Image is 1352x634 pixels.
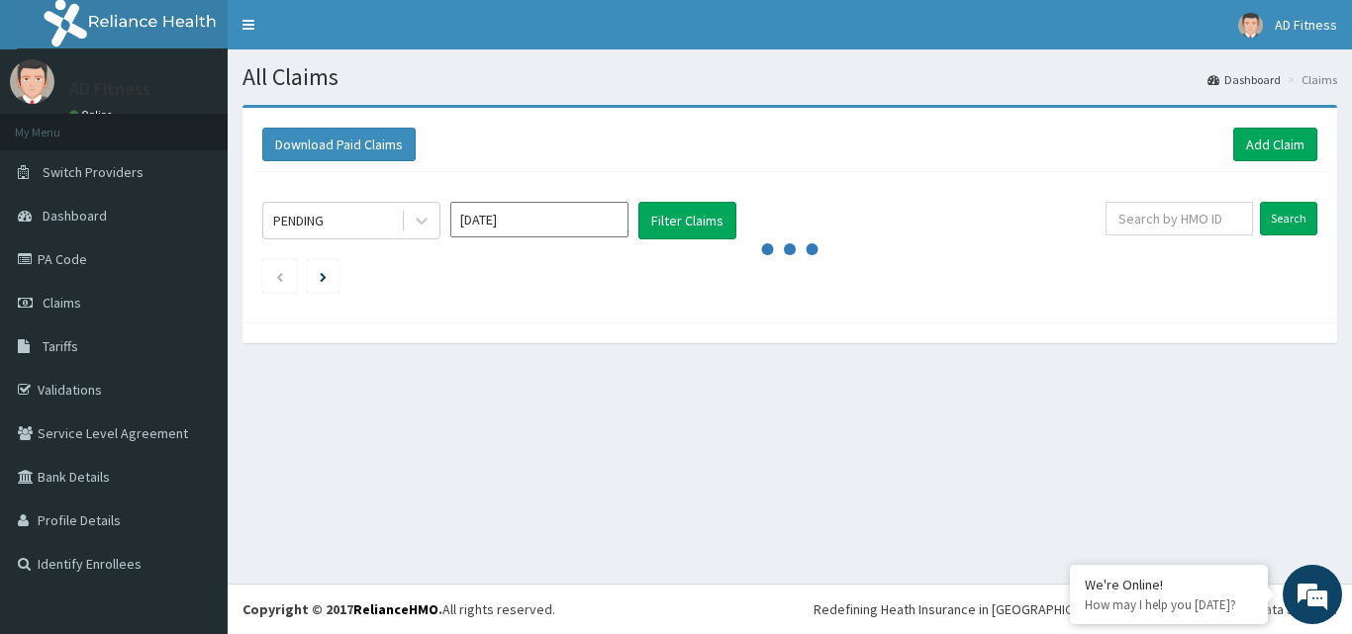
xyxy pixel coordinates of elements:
input: Search [1260,202,1317,235]
input: Search by HMO ID [1106,202,1253,235]
div: PENDING [273,211,324,230]
span: Switch Providers [43,163,144,181]
strong: Copyright © 2017 . [242,600,442,618]
h1: All Claims [242,64,1337,90]
input: Select Month and Year [450,202,628,237]
span: Tariffs [43,337,78,355]
span: AD Fitness [1275,16,1337,34]
p: How may I help you today? [1085,596,1253,613]
li: Claims [1283,71,1337,88]
span: Claims [43,294,81,312]
button: Filter Claims [638,202,736,239]
a: Dashboard [1207,71,1281,88]
a: RelianceHMO [353,600,438,618]
img: User Image [1238,13,1263,38]
div: We're Online! [1085,576,1253,593]
a: Online [69,108,117,122]
button: Download Paid Claims [262,128,416,161]
svg: audio-loading [760,220,820,279]
span: Dashboard [43,207,107,225]
p: AD Fitness [69,80,150,98]
a: Next page [320,267,327,285]
a: Previous page [275,267,284,285]
div: Redefining Heath Insurance in [GEOGRAPHIC_DATA] using Telemedicine and Data Science! [814,599,1337,619]
a: Add Claim [1233,128,1317,161]
img: User Image [10,59,54,104]
footer: All rights reserved. [228,584,1352,634]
